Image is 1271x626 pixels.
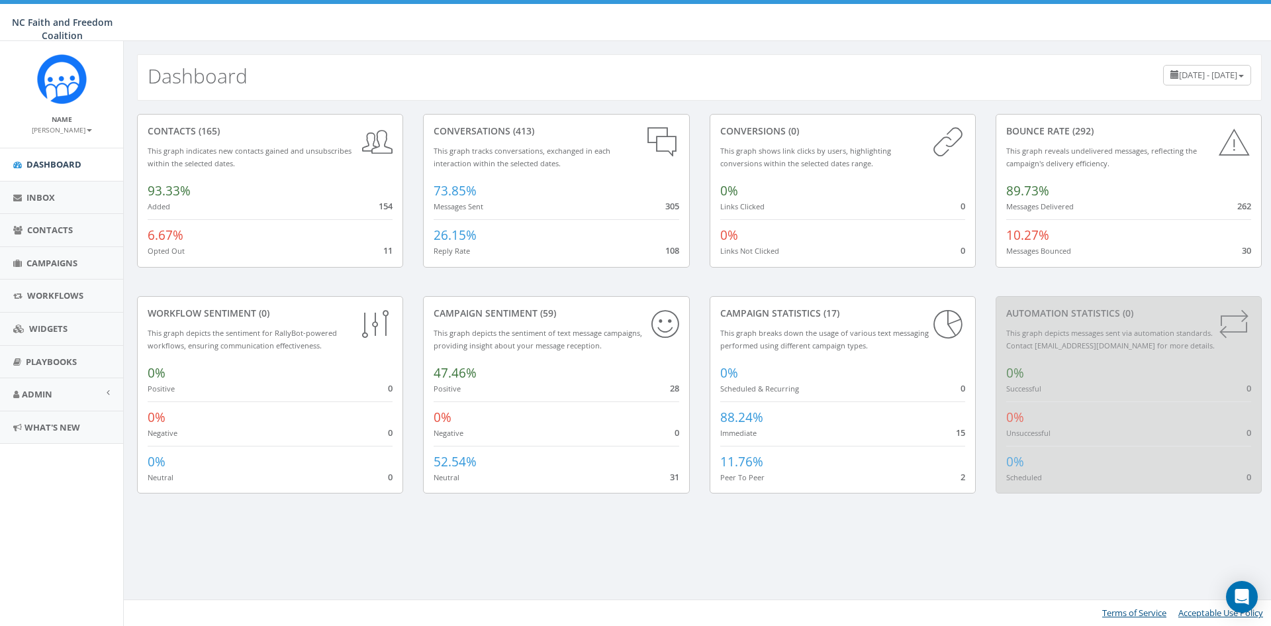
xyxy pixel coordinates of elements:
span: 0% [148,453,165,470]
span: 0 [1247,382,1251,394]
small: This graph shows link clicks by users, highlighting conversions within the selected dates range. [720,146,891,168]
span: 10.27% [1006,227,1049,244]
small: This graph breaks down the usage of various text messaging performed using different campaign types. [720,328,929,350]
small: [PERSON_NAME] [32,125,92,134]
div: Campaign Statistics [720,307,965,320]
small: Peer To Peer [720,472,765,482]
span: 154 [379,200,393,212]
span: [DATE] - [DATE] [1179,69,1237,81]
span: 88.24% [720,409,763,426]
span: 0% [148,409,165,426]
span: Admin [22,388,52,400]
span: (165) [196,125,220,137]
small: Opted Out [148,246,185,256]
span: (0) [256,307,269,319]
small: Neutral [434,472,459,482]
span: 0 [675,427,679,439]
small: This graph tracks conversations, exchanged in each interaction within the selected dates. [434,146,610,168]
span: (292) [1070,125,1094,137]
span: 0 [961,200,965,212]
span: 305 [665,200,679,212]
span: 0% [720,227,738,244]
div: Workflow Sentiment [148,307,393,320]
small: Negative [148,428,177,438]
span: 0% [148,364,165,382]
span: 47.46% [434,364,477,382]
div: Open Intercom Messenger [1226,581,1258,613]
div: conversations [434,125,679,138]
span: 93.33% [148,182,191,199]
span: Dashboard [26,158,81,170]
span: 0 [388,471,393,483]
span: 0% [434,409,451,426]
a: [PERSON_NAME] [32,123,92,135]
small: This graph indicates new contacts gained and unsubscribes within the selected dates. [148,146,352,168]
small: Unsuccessful [1006,428,1051,438]
span: 73.85% [434,182,477,199]
span: 30 [1242,244,1251,256]
span: 0 [388,382,393,394]
span: (0) [1120,307,1133,319]
span: 0 [961,382,965,394]
div: contacts [148,125,393,138]
span: 0 [1247,471,1251,483]
small: Neutral [148,472,173,482]
span: Contacts [27,224,73,236]
span: Playbooks [26,356,77,368]
small: Messages Delivered [1006,201,1074,211]
span: 0% [1006,409,1024,426]
h2: Dashboard [148,65,248,87]
div: Automation Statistics [1006,307,1251,320]
small: This graph depicts the sentiment for RallyBot-powered workflows, ensuring communication effective... [148,328,337,350]
span: 0% [720,182,738,199]
div: Campaign Sentiment [434,307,679,320]
span: What's New [24,421,80,433]
div: conversions [720,125,965,138]
span: 52.54% [434,453,477,470]
div: Bounce Rate [1006,125,1251,138]
span: Inbox [26,191,55,203]
a: Acceptable Use Policy [1178,607,1263,619]
small: Immediate [720,428,757,438]
small: Links Clicked [720,201,765,211]
a: Terms of Service [1102,607,1166,619]
span: 0 [961,244,965,256]
small: Links Not Clicked [720,246,779,256]
span: (413) [510,125,534,137]
span: 28 [670,382,679,394]
span: 262 [1237,200,1251,212]
span: 0% [1006,364,1024,382]
span: 15 [956,427,965,439]
span: 11 [383,244,393,256]
small: Name [52,115,72,124]
span: 0% [720,364,738,382]
small: Negative [434,428,463,438]
img: Rally_Corp_Icon.png [37,54,87,104]
small: Messages Sent [434,201,483,211]
small: Positive [148,384,175,393]
span: Widgets [29,323,68,335]
span: 11.76% [720,453,763,470]
span: 0 [1247,427,1251,439]
span: (17) [821,307,839,319]
small: Scheduled [1006,472,1042,482]
span: 31 [670,471,679,483]
small: This graph depicts the sentiment of text message campaigns, providing insight about your message ... [434,328,642,350]
span: Workflows [27,289,83,301]
small: This graph depicts messages sent via automation standards. Contact [EMAIL_ADDRESS][DOMAIN_NAME] f... [1006,328,1215,350]
small: Positive [434,384,461,393]
span: (0) [786,125,799,137]
span: 0% [1006,453,1024,470]
small: Messages Bounced [1006,246,1071,256]
small: Scheduled & Recurring [720,384,799,393]
span: 0 [388,427,393,439]
span: (59) [538,307,556,319]
span: 6.67% [148,227,183,244]
small: Reply Rate [434,246,470,256]
small: Added [148,201,170,211]
span: 26.15% [434,227,477,244]
small: This graph reveals undelivered messages, reflecting the campaign's delivery efficiency. [1006,146,1197,168]
span: 89.73% [1006,182,1049,199]
span: Campaigns [26,257,77,269]
span: NC Faith and Freedom Coalition [12,16,113,42]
